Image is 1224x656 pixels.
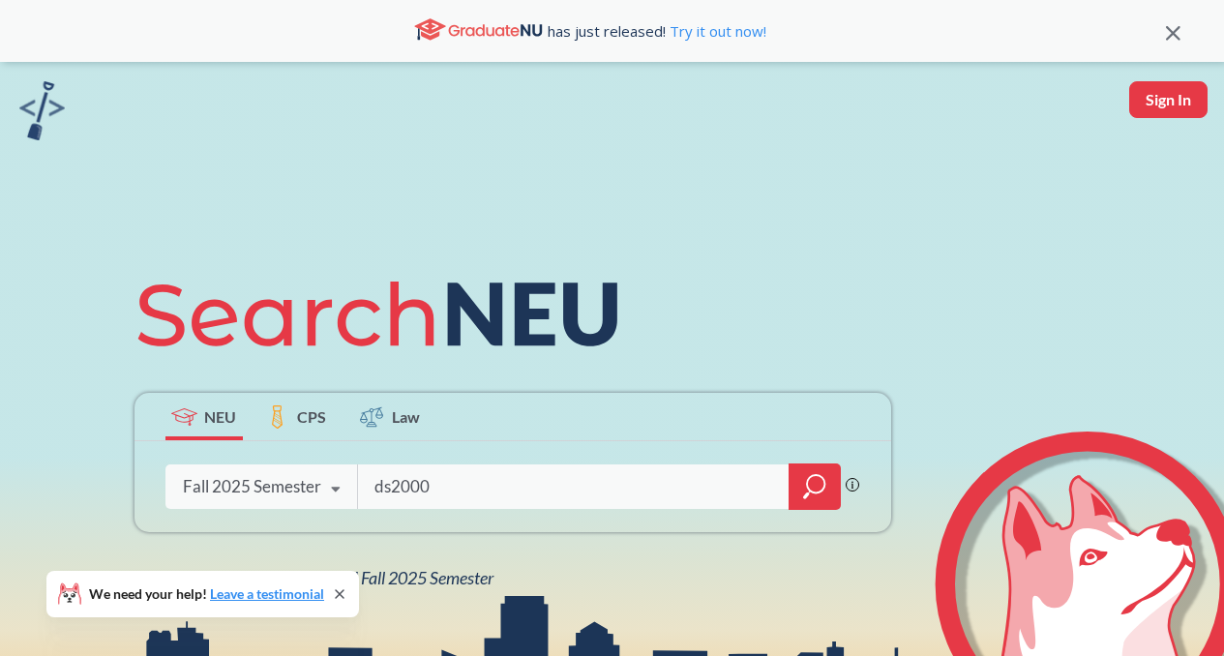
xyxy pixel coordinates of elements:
[1129,81,1208,118] button: Sign In
[204,405,236,428] span: NEU
[210,585,324,602] a: Leave a testimonial
[89,587,324,601] span: We need your help!
[297,405,326,428] span: CPS
[183,476,321,497] div: Fall 2025 Semester
[789,463,841,510] div: magnifying glass
[666,21,766,41] a: Try it out now!
[183,567,493,588] span: View all classes for
[19,81,65,146] a: sandbox logo
[373,466,775,507] input: Class, professor, course number, "phrase"
[19,81,65,140] img: sandbox logo
[803,473,826,500] svg: magnifying glass
[548,20,766,42] span: has just released!
[392,405,420,428] span: Law
[324,567,493,588] span: NEU Fall 2025 Semester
